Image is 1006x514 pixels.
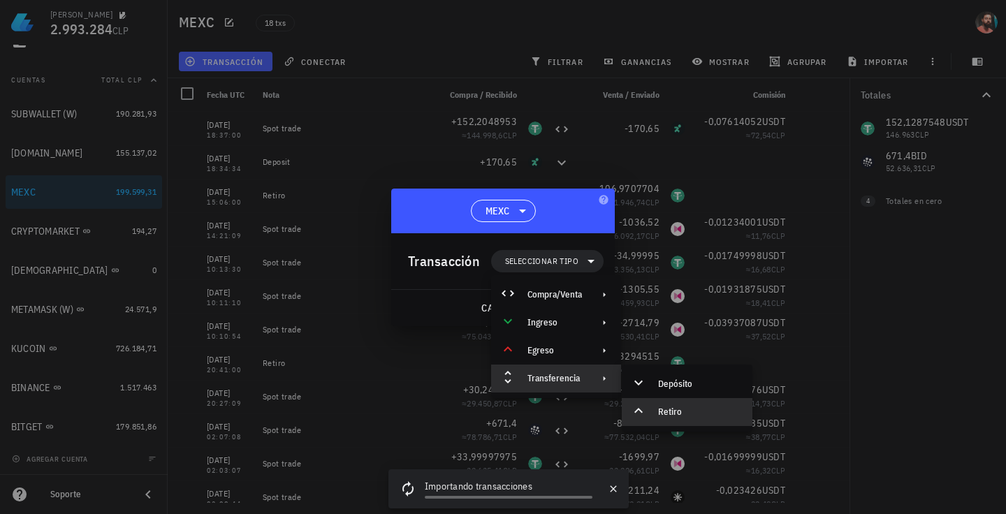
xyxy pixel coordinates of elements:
div: Transferencia [527,373,582,384]
div: Egreso [491,337,621,365]
div: Ingreso [491,309,621,337]
div: Egreso [527,345,582,356]
div: Depósito [658,379,741,390]
div: Compra/Venta [527,289,582,300]
div: Transacción [408,250,480,272]
span: cancelar [481,302,533,314]
button: cancelar [475,295,539,321]
div: Ingreso [527,317,582,328]
span: Seleccionar tipo [505,254,578,268]
div: Importando transacciones [425,479,592,496]
div: Retiro [658,406,741,418]
span: MEXC [486,204,510,218]
div: Compra/Venta [491,281,621,309]
div: Transferencia [491,365,621,392]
